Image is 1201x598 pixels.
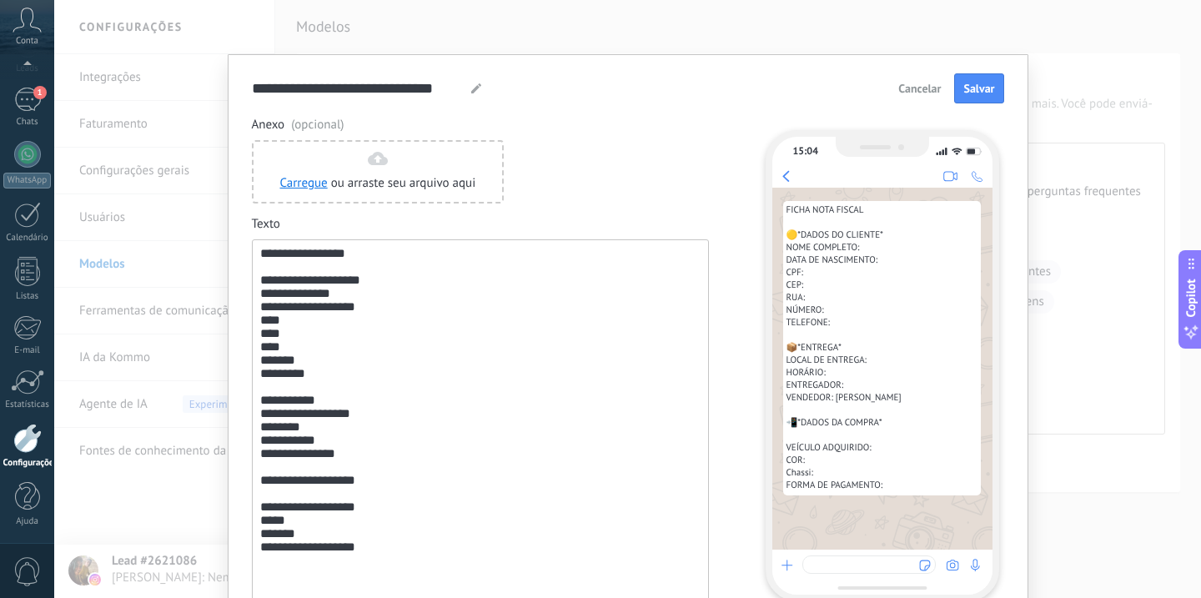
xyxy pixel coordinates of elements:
[331,175,476,192] span: ou arraste seu arquivo aqui
[280,175,328,191] a: Carregue
[3,516,52,527] div: Ajuda
[3,458,52,469] div: Configurações
[3,233,52,244] div: Calendário
[891,76,948,101] button: Cancelar
[1183,279,1199,317] span: Copilot
[898,83,941,94] span: Cancelar
[291,117,344,133] span: (opcional)
[16,36,38,47] span: Conta
[963,83,994,94] span: Salvar
[33,86,47,99] span: 1
[252,117,709,133] span: Anexo
[3,400,52,410] div: Estatísticas
[786,204,977,492] span: FICHA NOTA FISCAL 🟡*DADOS DO CLIENTE* NOME COMPLETO: DATA DE NASCIMENTO: CPF: CEP: RUA: NÚMERO: T...
[793,145,818,158] div: 15:04
[3,291,52,302] div: Listas
[3,173,51,188] div: WhatsApp
[252,216,709,233] span: Texto
[3,117,52,128] div: Chats
[3,345,52,356] div: E-mail
[954,73,1003,103] button: Salvar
